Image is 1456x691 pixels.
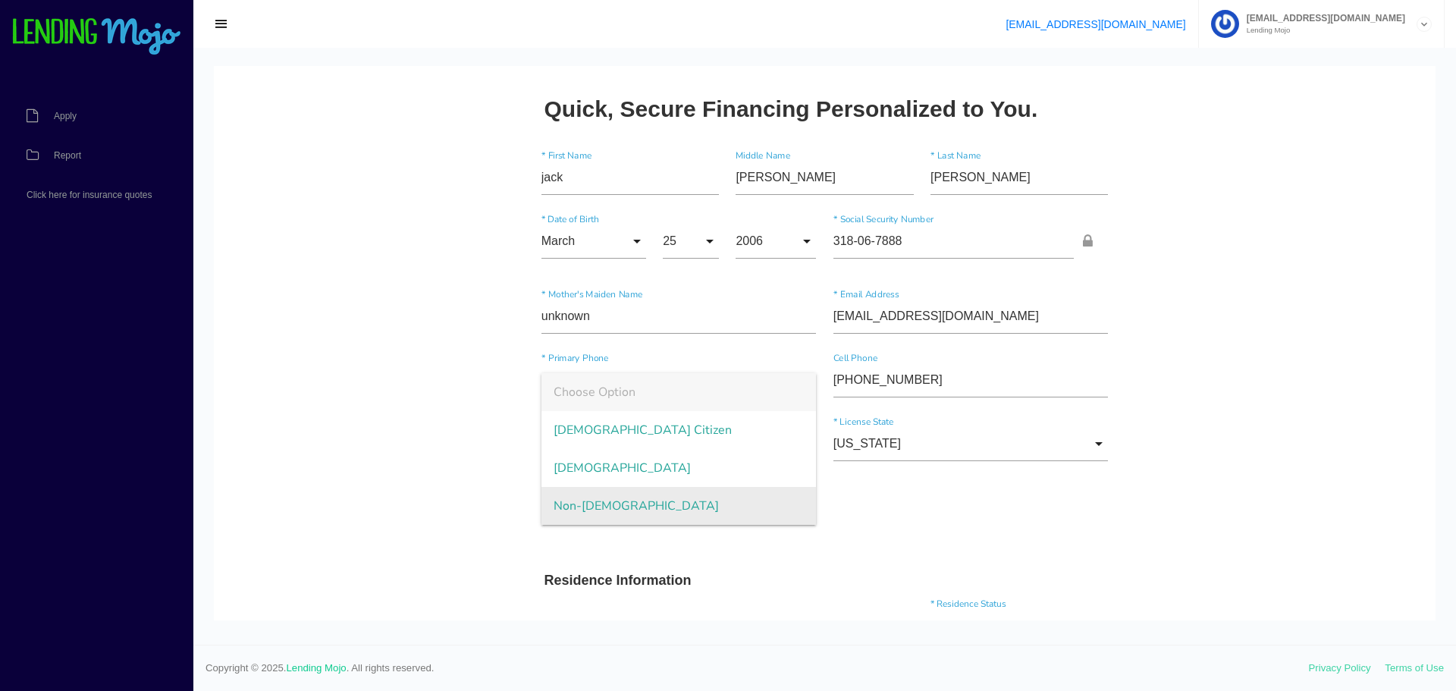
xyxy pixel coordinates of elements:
[1239,27,1405,34] small: Lending Mojo
[54,151,81,160] span: Report
[1239,14,1405,23] span: [EMAIL_ADDRESS][DOMAIN_NAME]
[54,112,77,121] span: Apply
[331,507,892,523] h3: Residence Information
[206,661,1309,676] span: Copyright © 2025. . All rights reserved.
[1211,10,1239,38] img: Profile image
[1385,662,1444,674] a: Terms of Use
[328,383,603,421] span: [DEMOGRAPHIC_DATA]
[287,662,347,674] a: Lending Mojo
[11,18,182,56] img: logo-small.png
[27,190,152,199] span: Click here for insurance quotes
[328,421,603,459] span: Non-[DEMOGRAPHIC_DATA]
[331,30,824,55] h2: Quick, Secure Financing Personalized to You.
[328,345,603,383] span: [DEMOGRAPHIC_DATA] Citizen
[1309,662,1371,674] a: Privacy Policy
[1006,18,1185,30] a: [EMAIL_ADDRESS][DOMAIN_NAME]
[328,307,603,345] span: Choose Option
